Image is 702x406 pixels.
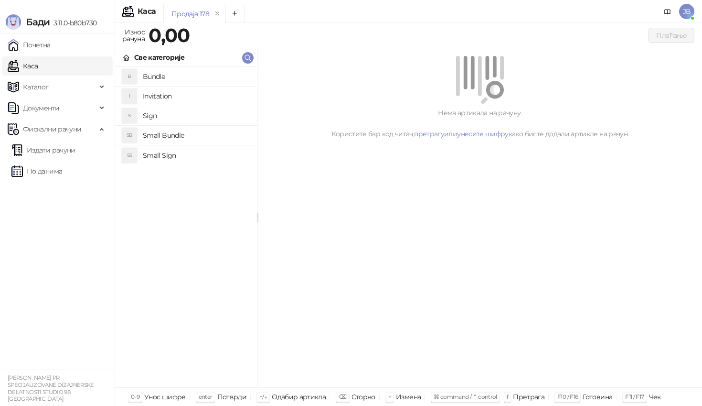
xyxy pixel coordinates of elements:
[660,4,675,19] a: Документација
[269,108,691,139] div: Нема артикала на рачуну. Користите бар код читач, или како бисте додали артикле на рачун.
[122,108,137,123] div: S
[23,77,49,97] span: Каталог
[414,130,444,138] a: претрагу
[583,391,612,403] div: Готовина
[199,393,213,400] span: enter
[457,130,509,138] a: унесите шифру
[339,393,346,400] span: ⌫
[217,391,247,403] div: Потврди
[23,120,81,139] span: Фискални рачуни
[115,67,257,387] div: grid
[625,393,644,400] span: F11 / F17
[351,391,375,403] div: Сторно
[396,391,421,403] div: Измена
[143,108,250,123] h4: Sign
[143,128,250,143] h4: Small Bundle
[11,162,62,181] a: По данима
[120,26,147,45] div: Износ рачуна
[225,4,245,23] button: Add tab
[557,393,578,400] span: F10 / F16
[122,148,137,163] div: SS
[134,52,184,63] div: Све категорије
[8,56,38,76] a: Каса
[131,393,139,400] span: 0-9
[171,9,209,19] div: Продаја 178
[272,391,326,403] div: Одабир артикла
[144,391,186,403] div: Унос шифре
[122,88,137,104] div: I
[8,374,94,402] small: [PERSON_NAME] PR SPECIJALIZOVANE DIZAJNERSKE DELATNOSTI STUDIO 98 [GEOGRAPHIC_DATA]
[138,8,156,15] div: Каса
[143,148,250,163] h4: Small Sign
[513,391,544,403] div: Претрага
[11,141,75,160] a: Издати рачуни
[50,19,96,27] span: 3.11.0-b80b730
[149,23,190,47] strong: 0,00
[649,28,694,43] button: Плаћање
[23,99,59,118] span: Документи
[388,393,391,400] span: +
[211,10,223,18] button: remove
[507,393,508,400] span: f
[122,69,137,84] div: B
[8,35,51,55] a: Почетна
[649,391,661,403] div: Чек
[259,393,267,400] span: ↑/↓
[679,4,694,19] span: JB
[143,69,250,84] h4: Bundle
[434,393,497,400] span: ⌘ command / ⌃ control
[143,88,250,104] h4: Invitation
[122,128,137,143] div: SB
[26,16,50,28] span: Бади
[6,14,21,30] img: Logo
